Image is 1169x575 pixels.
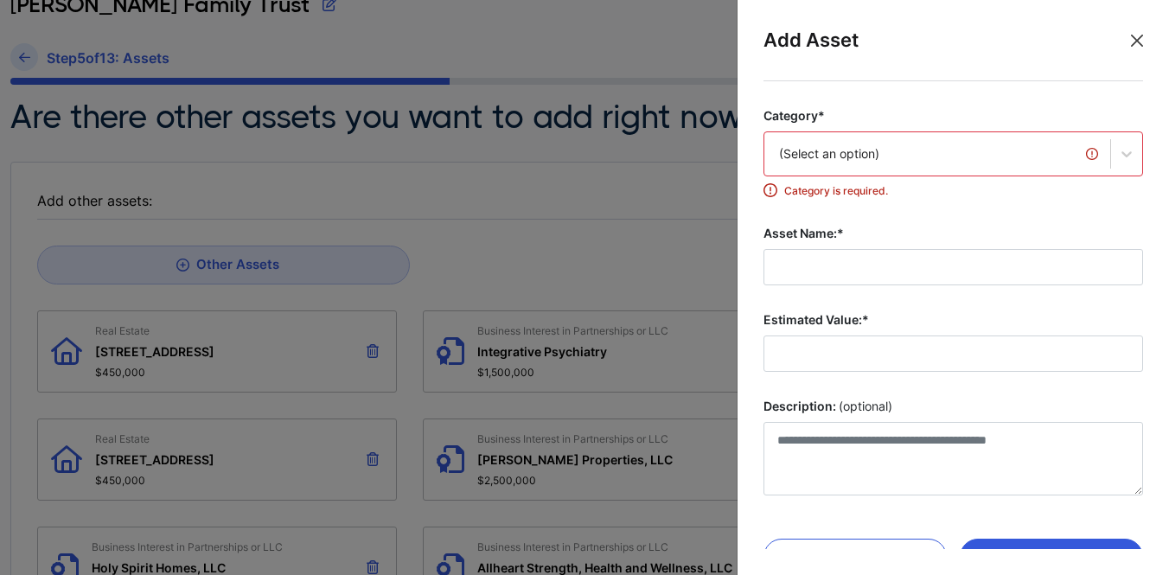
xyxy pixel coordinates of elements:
label: Category* [763,107,1143,125]
label: Description: [763,398,1143,415]
span: (optional) [839,398,892,415]
label: Estimated Value:* [763,311,1143,329]
button: Close [1124,28,1150,54]
div: (Select an option) [779,145,1096,163]
button: Add Asset [960,539,1143,575]
div: Add Asset [763,26,1143,81]
label: Asset Name:* [763,225,1143,242]
span: Category is required. [784,183,1143,199]
button: Close [763,539,947,575]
